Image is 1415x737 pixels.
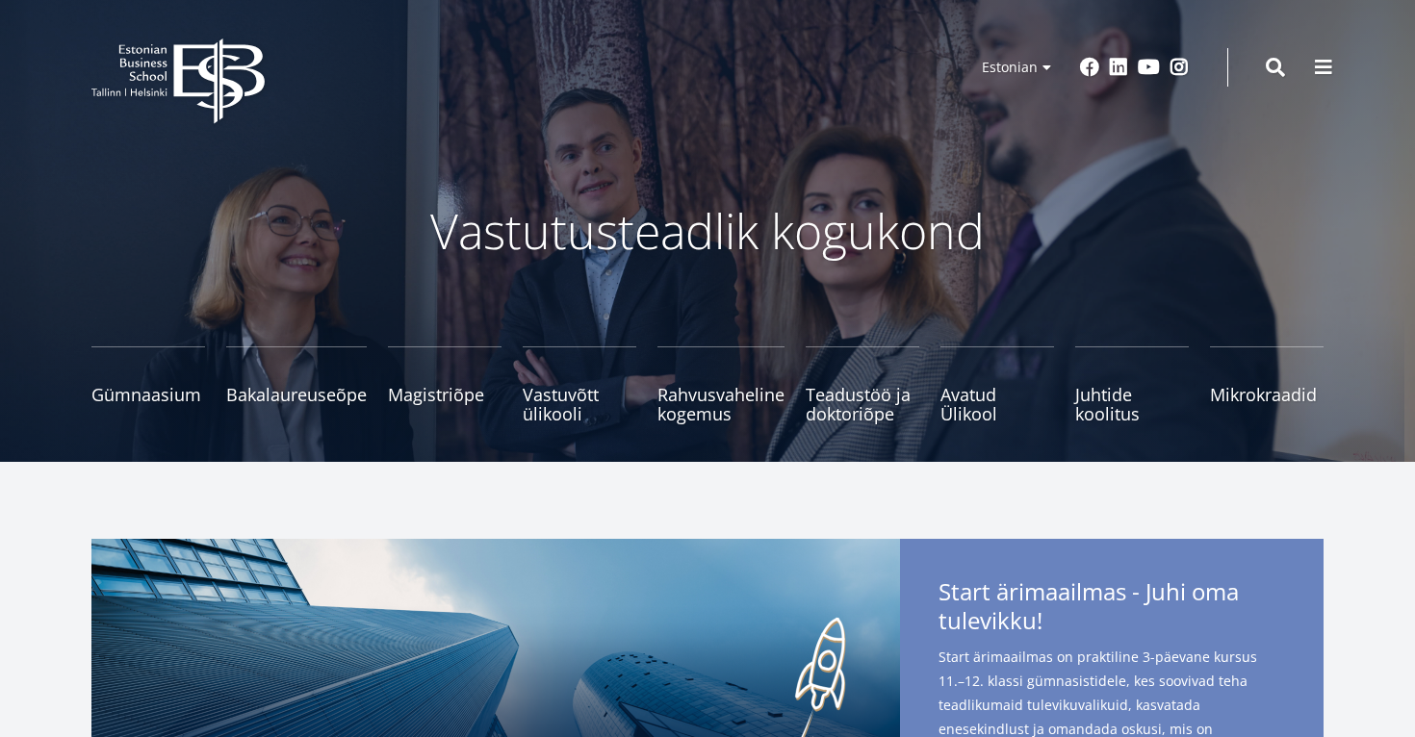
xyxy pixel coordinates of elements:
span: Bakalaureuseõpe [226,385,367,404]
a: Linkedin [1109,58,1128,77]
a: Facebook [1080,58,1099,77]
span: Avatud Ülikool [940,385,1054,423]
span: Teadustöö ja doktoriõpe [806,385,919,423]
a: Vastuvõtt ülikooli [523,346,636,423]
span: Vastuvõtt ülikooli [523,385,636,423]
span: Rahvusvaheline kogemus [657,385,785,423]
a: Avatud Ülikool [940,346,1054,423]
a: Magistriõpe [388,346,502,423]
a: Rahvusvaheline kogemus [657,346,785,423]
a: Bakalaureuseõpe [226,346,367,423]
span: Start ärimaailmas - Juhi oma [939,577,1285,641]
a: Instagram [1170,58,1189,77]
span: Gümnaasium [91,385,205,404]
p: Vastutusteadlik kogukond [197,202,1218,260]
a: Teadustöö ja doktoriõpe [806,346,919,423]
span: tulevikku! [939,606,1042,635]
span: Juhtide koolitus [1075,385,1189,423]
a: Youtube [1138,58,1160,77]
a: Juhtide koolitus [1075,346,1189,423]
span: Mikrokraadid [1210,385,1324,404]
a: Gümnaasium [91,346,205,423]
span: Magistriõpe [388,385,502,404]
a: Mikrokraadid [1210,346,1324,423]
